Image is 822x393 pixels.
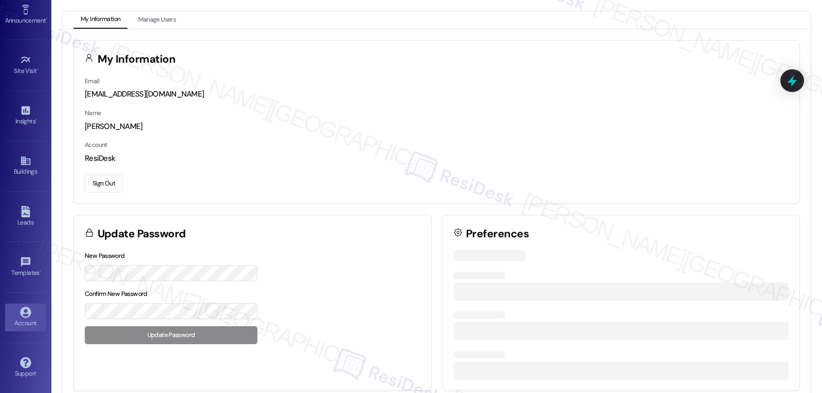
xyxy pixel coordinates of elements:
h3: Preferences [466,229,529,239]
label: Email [85,77,99,85]
a: Support [5,354,46,382]
div: [PERSON_NAME] [85,121,789,132]
label: Account [85,141,107,149]
label: Name [85,109,101,117]
h3: Update Password [98,229,186,239]
span: • [40,268,41,275]
span: • [46,15,47,23]
a: Insights • [5,102,46,129]
a: Site Visit • [5,51,46,79]
button: My Information [73,11,127,29]
a: Account [5,304,46,331]
h3: My Information [98,54,176,65]
a: Templates • [5,253,46,281]
span: • [35,116,37,123]
label: Confirm New Password [85,290,147,298]
button: Sign Out [85,175,123,193]
a: Leads [5,203,46,231]
span: • [37,66,39,73]
div: [EMAIL_ADDRESS][DOMAIN_NAME] [85,89,789,100]
div: ResiDesk [85,153,789,164]
label: New Password [85,252,125,260]
button: Manage Users [131,11,183,29]
a: Buildings [5,152,46,180]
